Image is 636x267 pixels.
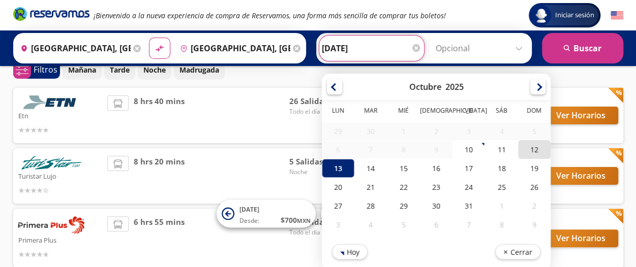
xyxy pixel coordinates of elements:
[239,216,259,225] span: Desde:
[419,106,452,122] th: Jueves
[289,107,360,116] span: Todo el día
[452,178,485,196] div: 24-Oct-25
[354,196,387,215] div: 28-Oct-25
[445,81,463,92] div: 2025
[143,64,166,75] p: Noche
[13,6,89,21] i: Brand Logo
[495,244,540,259] button: Cerrar
[387,106,419,122] th: Miércoles
[485,159,518,178] div: 18-Oct-25
[518,122,550,140] div: 05-Oct-25
[134,156,185,196] span: 8 hrs 20 mins
[452,215,485,234] div: 07-Nov-25
[18,216,84,233] img: Primera Plus
[34,63,57,76] p: Filtros
[518,159,550,178] div: 19-Oct-25
[387,122,419,140] div: 01-Oct-25
[176,36,290,61] input: Buscar Destino
[419,178,452,196] div: 23-Oct-25
[289,156,360,168] span: 5 Salidas
[543,107,618,124] button: Ver Horarios
[485,196,518,215] div: 01-Nov-25
[387,159,419,178] div: 15-Oct-25
[322,106,354,122] th: Lunes
[485,178,518,196] div: 25-Oct-25
[134,95,185,136] span: 8 hrs 40 mins
[13,61,60,79] button: 0Filtros
[518,196,550,215] div: 02-Nov-25
[174,60,225,80] button: Madrugada
[518,215,550,234] div: 09-Nov-25
[332,244,368,259] button: Hoy
[110,64,130,75] p: Tarde
[13,6,89,24] a: Brand Logo
[354,141,387,158] div: 07-Oct-25
[322,215,354,234] div: 03-Nov-25
[452,106,485,122] th: Viernes
[18,95,84,109] img: Etn
[68,64,96,75] p: Mañana
[18,170,103,182] p: Turistar Lujo
[354,159,387,178] div: 14-Oct-25
[485,140,518,159] div: 11-Oct-25
[322,196,354,215] div: 27-Oct-25
[63,60,102,80] button: Mañana
[138,60,171,80] button: Noche
[354,106,387,122] th: Martes
[485,122,518,140] div: 04-Oct-25
[134,216,185,260] span: 6 hrs 55 mins
[551,10,598,20] span: Iniciar sesión
[419,215,452,234] div: 06-Nov-25
[543,167,618,185] button: Ver Horarios
[419,122,452,140] div: 02-Oct-25
[611,9,623,22] button: English
[518,106,550,122] th: Domingo
[179,64,219,75] p: Madrugada
[217,200,316,228] button: [DATE]Desde:$700MXN
[94,11,446,20] em: ¡Bienvenido a la nueva experiencia de compra de Reservamos, una forma más sencilla de comprar tus...
[354,122,387,140] div: 30-Sep-25
[452,122,485,140] div: 03-Oct-25
[322,141,354,158] div: 06-Oct-25
[16,36,131,61] input: Buscar Origen
[104,60,135,80] button: Tarde
[289,228,360,237] span: Todo el día
[322,159,354,178] div: 13-Oct-25
[281,215,311,225] span: $ 700
[452,140,485,159] div: 10-Oct-25
[543,229,618,247] button: Ver Horarios
[289,168,360,177] span: Noche
[297,217,311,224] small: MXN
[322,36,421,61] input: Elegir Fecha
[518,178,550,196] div: 26-Oct-25
[542,33,623,63] button: Buscar
[485,215,518,234] div: 08-Nov-25
[18,156,84,170] img: Turistar Lujo
[436,36,527,61] input: Opcional
[419,196,452,215] div: 30-Oct-25
[387,215,419,234] div: 05-Nov-25
[409,81,441,92] div: Octubre
[452,159,485,178] div: 17-Oct-25
[18,233,103,246] p: Primera Plus
[289,95,360,107] span: 26 Salidas
[18,109,103,121] p: Etn
[354,178,387,196] div: 21-Oct-25
[354,215,387,234] div: 04-Nov-25
[387,141,419,158] div: 08-Oct-25
[387,178,419,196] div: 22-Oct-25
[321,200,420,228] button: [DATE]Desde:$700MXN
[419,141,452,158] div: 09-Oct-25
[322,122,354,140] div: 29-Sep-25
[452,196,485,215] div: 31-Oct-25
[518,140,550,159] div: 12-Oct-25
[419,159,452,178] div: 16-Oct-25
[322,178,354,196] div: 20-Oct-25
[485,106,518,122] th: Sábado
[239,205,259,214] span: [DATE]
[387,196,419,215] div: 29-Oct-25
